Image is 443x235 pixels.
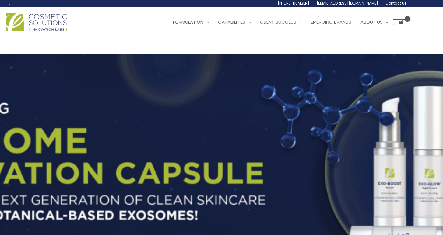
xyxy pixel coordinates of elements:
nav: Site Navigation [164,13,406,31]
span: Capabilities [218,19,245,25]
a: Formulation [168,13,213,31]
span: Client Success [260,19,296,25]
span: Formulation [173,19,203,25]
span: Emerging Brands [311,19,351,25]
a: Client Success [255,13,306,31]
span: About Us [360,19,383,25]
span: [PHONE_NUMBER] [278,1,309,6]
a: Search icon link [6,1,11,6]
a: View Shopping Cart, empty [393,19,406,25]
a: About Us [356,13,393,31]
span: [EMAIL_ADDRESS][DOMAIN_NAME] [317,1,378,6]
a: Emerging Brands [306,13,356,31]
a: Capabilities [213,13,255,31]
span: Contact Us [385,1,406,6]
img: Cosmetic Solutions Logo [6,13,67,31]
